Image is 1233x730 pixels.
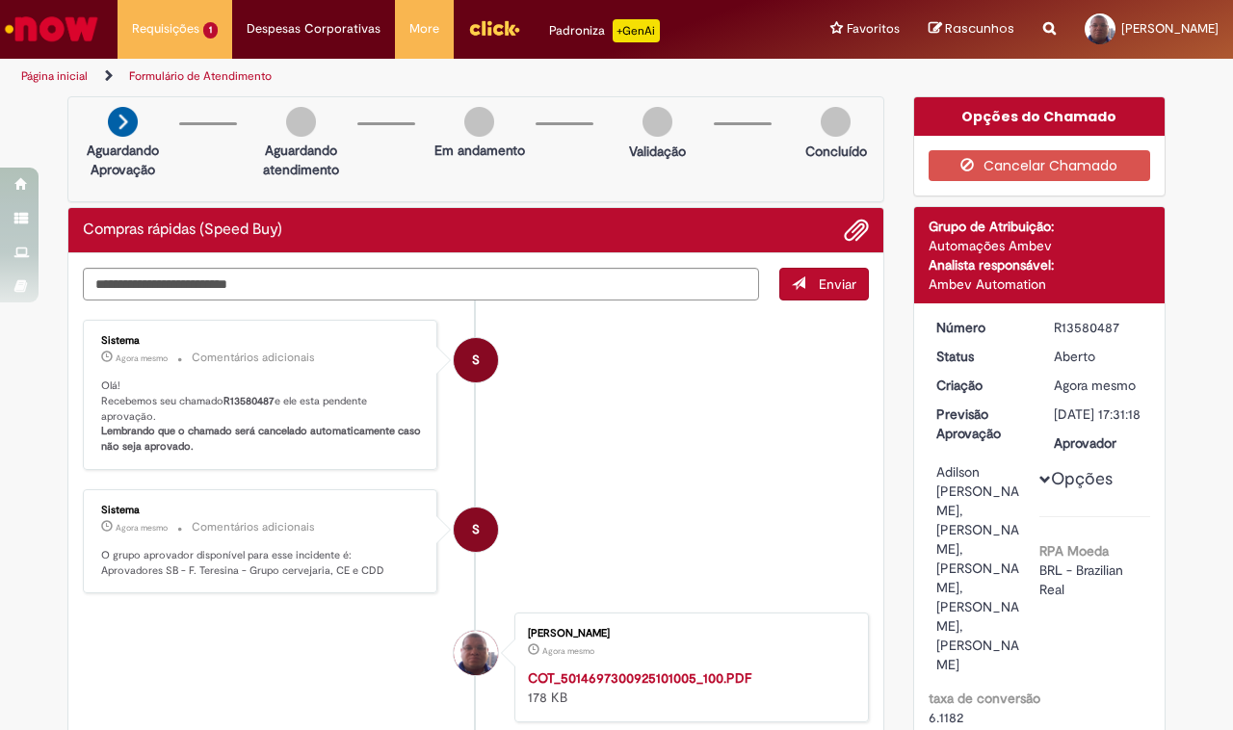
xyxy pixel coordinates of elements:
p: Concluído [805,142,867,161]
button: Enviar [779,268,869,300]
img: img-circle-grey.png [286,107,316,137]
a: Rascunhos [929,20,1014,39]
div: Adilson [PERSON_NAME], [PERSON_NAME], [PERSON_NAME], [PERSON_NAME], [PERSON_NAME] [936,462,1026,674]
div: 178 KB [528,668,849,707]
div: Sistema [101,335,422,347]
textarea: Digite sua mensagem aqui... [83,268,759,301]
span: [PERSON_NAME] [1121,20,1219,37]
img: click_logo_yellow_360x200.png [468,13,520,42]
time: 30/09/2025 10:31:18 [1054,377,1136,394]
div: [PERSON_NAME] [528,628,849,639]
div: Opções do Chamado [914,97,1166,136]
p: Aguardando Aprovação [76,141,170,179]
span: 6.1182 [929,709,963,726]
span: Agora mesmo [1054,377,1136,394]
div: 30/09/2025 10:31:18 [1054,376,1143,395]
a: Formulário de Atendimento [129,68,272,84]
a: Página inicial [21,68,88,84]
p: +GenAi [613,19,660,42]
div: R13580487 [1054,318,1143,337]
button: Adicionar anexos [844,218,869,243]
time: 30/09/2025 10:31:27 [116,522,168,534]
div: Analista responsável: [929,255,1151,274]
span: Rascunhos [945,19,1014,38]
span: Agora mesmo [542,645,594,657]
span: Enviar [819,275,856,293]
div: Automações Ambev [929,236,1151,255]
dt: Previsão Aprovação [922,404,1040,443]
p: Aguardando atendimento [254,141,348,179]
b: taxa de conversão [929,690,1040,707]
dt: Aprovador [1039,433,1158,453]
dt: Status [922,347,1040,366]
dt: Número [922,318,1040,337]
span: Agora mesmo [116,352,168,364]
div: Ambev Automation [929,274,1151,294]
img: img-circle-grey.png [821,107,851,137]
p: Em andamento [434,141,525,160]
div: Padroniza [549,19,660,42]
img: img-circle-grey.png [643,107,672,137]
span: More [409,19,439,39]
b: R13580487 [223,394,275,408]
p: Validação [629,142,686,161]
img: ServiceNow [2,10,101,48]
div: [DATE] 17:31:18 [1054,404,1143,424]
small: Comentários adicionais [192,350,315,366]
dt: Criação [922,376,1040,395]
ul: Trilhas de página [14,59,807,94]
b: Lembrando que o chamado será cancelado automaticamente caso não seja aprovado. [101,424,424,454]
time: 30/09/2025 10:31:30 [116,352,168,364]
span: Despesas Corporativas [247,19,380,39]
span: Favoritos [847,19,900,39]
span: Requisições [132,19,199,39]
a: COT_5014697300925101005_100.PDF [528,669,751,687]
time: 30/09/2025 10:30:43 [542,645,594,657]
div: System [454,508,498,552]
span: 1 [203,22,218,39]
p: Olá! Recebemos seu chamado e ele esta pendente aprovação. [101,378,422,455]
small: Comentários adicionais [192,519,315,535]
div: Aberto [1054,347,1143,366]
h2: Compras rápidas (Speed Buy) Histórico de tíquete [83,222,282,239]
img: img-circle-grey.png [464,107,494,137]
div: Sistema [101,505,422,516]
div: Grupo de Atribuição: [929,217,1151,236]
button: Cancelar Chamado [929,150,1151,181]
div: Delson Francisco De Sousa [454,631,498,675]
span: S [472,507,480,553]
p: O grupo aprovador disponível para esse incidente é: Aprovadores SB - F. Teresina - Grupo cervejar... [101,548,422,578]
div: System [454,338,498,382]
img: arrow-next.png [108,107,138,137]
span: S [472,337,480,383]
span: BRL - Brazilian Real [1039,561,1127,598]
span: Agora mesmo [116,522,168,534]
b: RPA Moeda [1039,542,1109,560]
